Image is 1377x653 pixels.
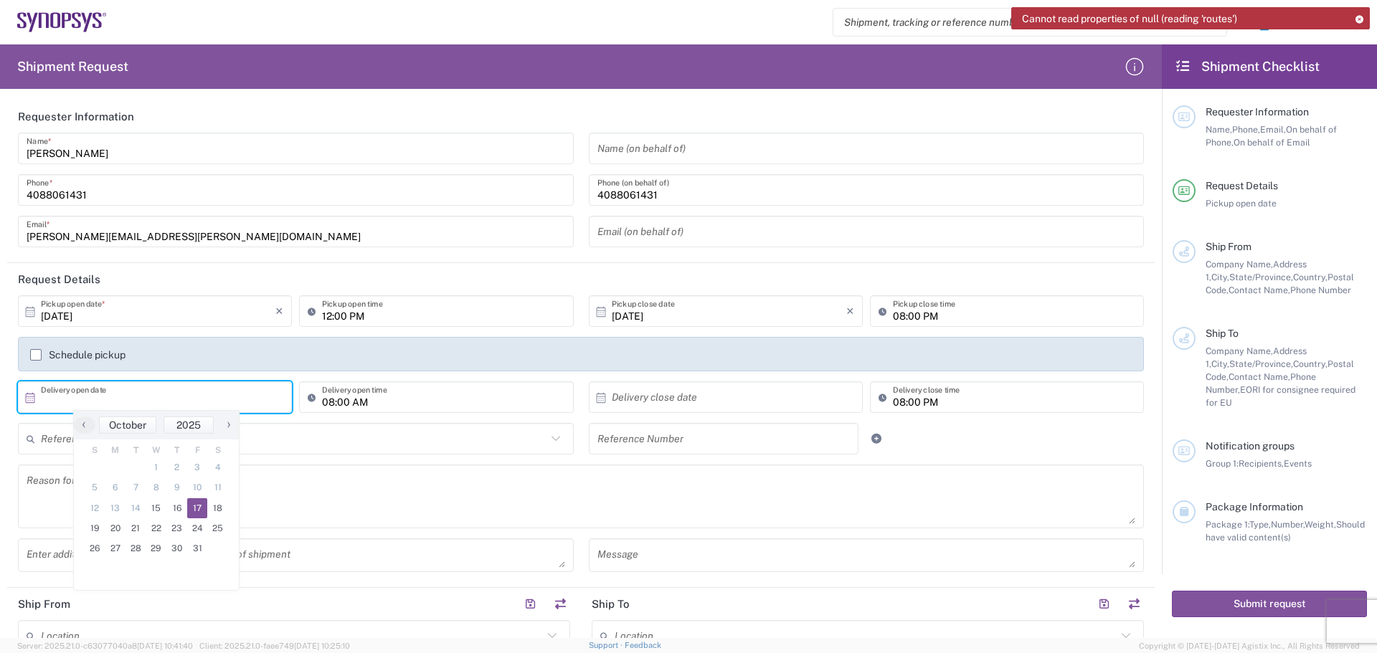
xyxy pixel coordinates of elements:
[1206,501,1303,513] span: Package Information
[1206,440,1295,452] span: Notification groups
[85,498,105,518] span: 12
[146,498,167,518] span: 15
[17,642,193,650] span: Server: 2025.21.0-c63077040a8
[73,416,95,433] span: ‹
[146,443,167,457] th: weekday
[1229,371,1290,382] span: Contact Name,
[85,443,105,457] th: weekday
[187,498,208,518] span: 17
[207,477,228,497] span: 11
[625,641,661,649] a: Feedback
[1232,124,1260,135] span: Phone,
[1206,106,1309,118] span: Requester Information
[74,416,95,434] button: ‹
[126,518,146,538] span: 21
[166,518,187,538] span: 23
[105,498,126,518] span: 13
[1229,358,1293,369] span: State/Province,
[166,498,187,518] span: 16
[126,538,146,558] span: 28
[1206,458,1239,469] span: Group 1:
[187,443,208,457] th: weekday
[1284,458,1312,469] span: Events
[99,416,156,434] button: October
[1206,241,1251,252] span: Ship From
[207,498,228,518] span: 18
[164,416,214,434] button: 2025
[217,416,239,434] button: ›
[166,443,187,457] th: weekday
[85,518,105,538] span: 19
[187,457,208,477] span: 3
[105,477,126,497] span: 6
[1206,328,1239,339] span: Ship To
[1229,272,1293,282] span: State/Province,
[833,9,1205,36] input: Shipment, tracking or reference number
[146,457,167,477] span: 1
[187,518,208,538] span: 24
[1206,259,1273,270] span: Company Name,
[187,477,208,497] span: 10
[105,443,126,457] th: weekday
[126,477,146,497] span: 7
[1260,124,1286,135] span: Email,
[1229,285,1290,295] span: Contact Name,
[1206,198,1277,209] span: Pickup open date
[207,518,228,538] span: 25
[1271,519,1305,530] span: Number,
[166,538,187,558] span: 30
[294,642,350,650] span: [DATE] 10:25:10
[207,457,228,477] span: 4
[1139,639,1360,652] span: Copyright © [DATE]-[DATE] Agistix Inc., All Rights Reserved
[1290,285,1351,295] span: Phone Number
[1239,458,1284,469] span: Recipients,
[199,642,350,650] span: Client: 2025.21.0-faee749
[73,410,240,591] bs-datepicker-container: calendar
[166,477,187,497] span: 9
[1293,272,1328,282] span: Country,
[109,419,146,431] span: October
[207,443,228,457] th: weekday
[85,477,105,497] span: 5
[1211,358,1229,369] span: City,
[18,110,134,124] h2: Requester Information
[1206,180,1278,191] span: Request Details
[866,429,886,449] a: Add Reference
[1211,272,1229,282] span: City,
[126,443,146,457] th: weekday
[18,272,100,287] h2: Request Details
[30,349,126,361] label: Schedule pickup
[166,457,187,477] span: 2
[187,538,208,558] span: 31
[275,300,283,323] i: ×
[218,416,240,433] span: ›
[146,538,167,558] span: 29
[1206,384,1355,408] span: EORI for consignee required for EU
[1206,345,1273,356] span: Company Name,
[1022,12,1237,25] span: Cannot read properties of null (reading 'routes')
[105,538,126,558] span: 27
[176,419,201,431] span: 2025
[17,58,128,75] h2: Shipment Request
[1175,58,1320,75] h2: Shipment Checklist
[126,498,146,518] span: 14
[846,300,854,323] i: ×
[592,597,630,611] h2: Ship To
[1234,137,1310,148] span: On behalf of Email
[85,538,105,558] span: 26
[1305,519,1336,530] span: Weight,
[1293,358,1328,369] span: Country,
[18,597,70,611] h2: Ship From
[1249,519,1271,530] span: Type,
[589,641,625,649] a: Support
[1206,519,1249,530] span: Package 1:
[146,518,167,538] span: 22
[1172,591,1367,617] button: Submit request
[146,477,167,497] span: 8
[74,416,239,434] bs-datepicker-navigation-view: ​ ​ ​
[1206,124,1232,135] span: Name,
[137,642,193,650] span: [DATE] 10:41:40
[105,518,126,538] span: 20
